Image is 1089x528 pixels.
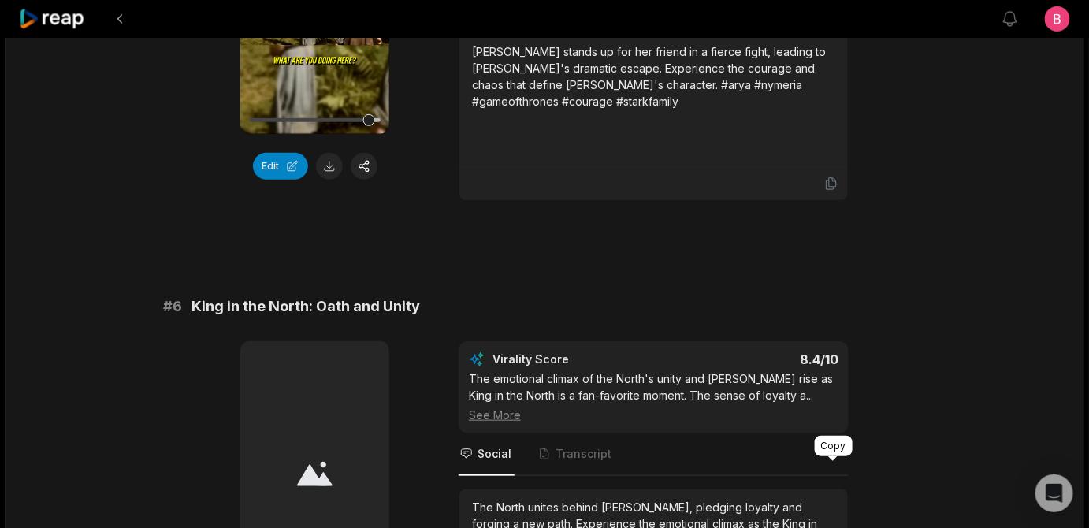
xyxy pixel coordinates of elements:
[472,43,835,110] div: [PERSON_NAME] stands up for her friend in a fierce fight, leading to [PERSON_NAME]'s dramatic esc...
[191,296,420,318] span: King in the North: Oath and Unity
[253,153,308,180] button: Edit
[469,370,838,423] div: The emotional climax of the North's unity and [PERSON_NAME] rise as King in the North is a fan-fa...
[670,351,839,367] div: 8.4 /10
[556,446,611,462] span: Transcript
[1035,474,1073,512] div: Open Intercom Messenger
[163,296,182,318] span: # 6
[815,436,853,456] div: Copy
[459,433,849,476] nav: Tabs
[469,407,838,423] div: See More
[492,351,662,367] div: Virality Score
[478,446,511,462] span: Social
